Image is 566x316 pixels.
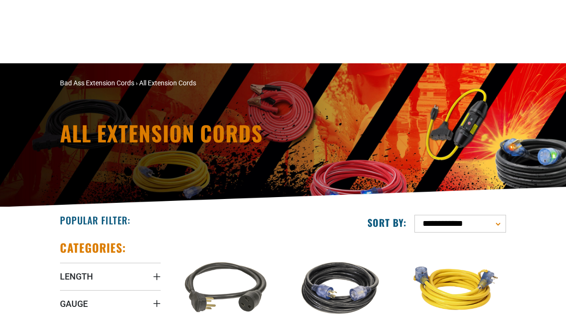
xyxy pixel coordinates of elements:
label: Sort by: [367,216,407,229]
h2: Popular Filter: [60,214,130,226]
span: All Extension Cords [139,79,196,87]
summary: Length [60,263,161,290]
h2: Categories: [60,240,126,255]
nav: breadcrumbs [60,78,353,88]
a: Bad Ass Extension Cords [60,79,134,87]
h1: All Extension Cords [60,123,429,144]
span: Gauge [60,298,88,309]
span: › [136,79,138,87]
span: Length [60,271,93,282]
